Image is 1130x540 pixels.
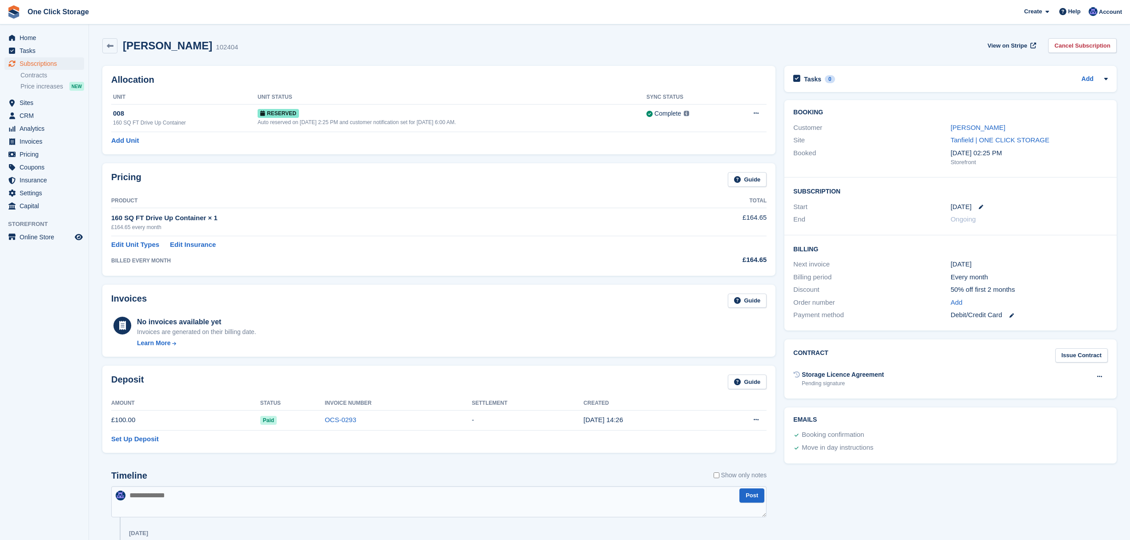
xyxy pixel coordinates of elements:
h2: Invoices [111,294,147,308]
span: Pricing [20,148,73,161]
div: 0 [825,75,835,83]
div: Customer [793,123,950,133]
div: Start [793,202,950,212]
a: Add Unit [111,136,139,146]
img: Thomas [116,491,125,500]
a: menu [4,231,84,243]
a: Add [951,298,963,308]
div: 160 SQ FT Drive Up Container × 1 [111,213,646,223]
div: No invoices available yet [137,317,256,327]
h2: Pricing [111,172,141,187]
div: Next invoice [793,259,950,270]
th: Product [111,194,646,208]
h2: Contract [793,348,828,363]
a: [PERSON_NAME] [951,124,1005,131]
th: Sync Status [646,90,730,105]
span: Sites [20,97,73,109]
time: 2025-08-20 00:00:00 UTC [951,202,972,212]
span: Online Store [20,231,73,243]
label: Show only notes [714,471,767,480]
div: Payment method [793,310,950,320]
h2: [PERSON_NAME] [123,40,212,52]
a: menu [4,122,84,135]
a: menu [4,109,84,122]
a: Tanfield | ONE CLICK STORAGE [951,136,1049,144]
a: menu [4,44,84,57]
th: Amount [111,396,260,411]
div: Booking confirmation [802,430,864,440]
div: Every month [951,272,1108,282]
a: Set Up Deposit [111,434,159,444]
a: Add [1082,74,1094,85]
a: Preview store [73,232,84,242]
td: £164.65 [646,208,767,236]
h2: Emails [793,416,1108,423]
h2: Deposit [111,375,144,389]
span: Insurance [20,174,73,186]
a: menu [4,135,84,148]
a: menu [4,187,84,199]
a: menu [4,200,84,212]
div: 160 SQ FT Drive Up Container [113,119,258,127]
span: Reserved [258,109,299,118]
span: View on Stripe [988,41,1027,50]
h2: Allocation [111,75,767,85]
span: Storefront [8,220,89,229]
a: menu [4,161,84,173]
th: Invoice Number [325,396,472,411]
th: Total [646,194,767,208]
span: Price increases [20,82,63,91]
div: Booked [793,148,950,167]
span: Settings [20,187,73,199]
span: Coupons [20,161,73,173]
a: menu [4,174,84,186]
div: Learn More [137,339,170,348]
a: menu [4,57,84,70]
div: Debit/Credit Card [951,310,1108,320]
input: Show only notes [714,471,719,480]
div: Order number [793,298,950,308]
td: £100.00 [111,410,260,430]
a: Edit Unit Types [111,240,159,250]
div: BILLED EVERY MONTH [111,257,646,265]
h2: Booking [793,109,1108,116]
div: [DATE] [951,259,1108,270]
a: menu [4,148,84,161]
a: One Click Storage [24,4,93,19]
a: Guide [728,294,767,308]
th: Status [260,396,325,411]
a: View on Stripe [984,38,1038,53]
span: Help [1068,7,1081,16]
img: Thomas [1089,7,1098,16]
h2: Tasks [804,75,821,83]
a: Edit Insurance [170,240,216,250]
span: Create [1024,7,1042,16]
div: Auto reserved on [DATE] 2:25 PM and customer notification set for [DATE] 6:00 AM. [258,118,646,126]
a: Cancel Subscription [1048,38,1117,53]
div: Discount [793,285,950,295]
h2: Timeline [111,471,147,481]
h2: Subscription [793,186,1108,195]
div: Pending signature [802,379,884,387]
a: Issue Contract [1055,348,1108,363]
h2: Billing [793,244,1108,253]
div: [DATE] [129,530,148,537]
div: Move in day instructions [802,443,873,453]
a: Guide [728,172,767,187]
a: OCS-0293 [325,416,356,423]
div: End [793,214,950,225]
div: Billing period [793,272,950,282]
td: - [472,410,583,430]
span: Tasks [20,44,73,57]
th: Created [584,396,708,411]
div: £164.65 [646,255,767,265]
a: Contracts [20,71,84,80]
span: CRM [20,109,73,122]
th: Settlement [472,396,583,411]
span: Ongoing [951,215,976,223]
a: Learn More [137,339,256,348]
img: icon-info-grey-7440780725fd019a000dd9b08b2336e03edf1995a4989e88bcd33f0948082b44.svg [684,111,689,116]
a: Price increases NEW [20,81,84,91]
div: Storefront [951,158,1108,167]
div: Complete [654,109,681,118]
